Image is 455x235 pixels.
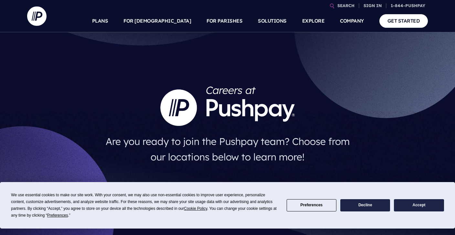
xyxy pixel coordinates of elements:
[394,199,444,212] button: Accept
[123,10,191,32] a: FOR [DEMOGRAPHIC_DATA]
[340,10,364,32] a: COMPANY
[287,199,336,212] button: Preferences
[11,192,279,219] div: We use essential cookies to make our site work. With your consent, we may also use non-essential ...
[47,213,68,218] span: Preferences
[99,131,356,167] h4: Are you ready to join the Pushpay team? Choose from our locations below to learn more!
[340,199,390,212] button: Decline
[92,10,108,32] a: PLANS
[206,10,242,32] a: FOR PARISHES
[379,14,428,27] a: GET STARTED
[302,10,325,32] a: EXPLORE
[184,206,207,211] span: Cookie Policy
[258,10,287,32] a: SOLUTIONS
